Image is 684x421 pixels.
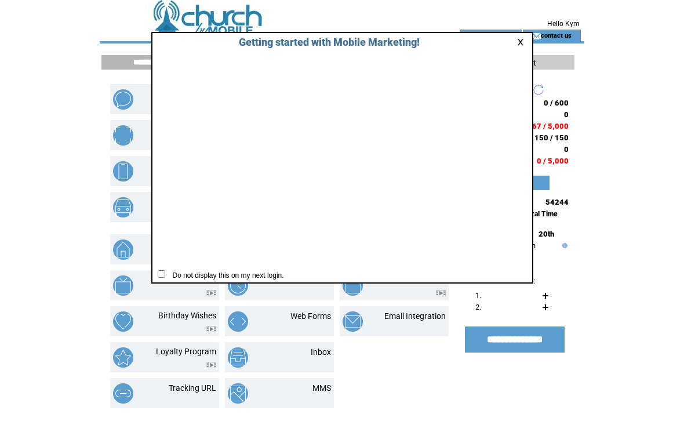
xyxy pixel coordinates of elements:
img: mms.png [228,383,248,404]
img: text-blast.png [113,89,133,110]
a: Tracking URL [169,383,216,393]
img: video.png [206,290,216,296]
img: video.png [206,326,216,332]
img: video.png [206,362,216,368]
img: vehicle-listing.png [113,197,133,217]
span: 0 / 5,000 [537,157,569,165]
a: Loyalty Program [156,347,216,356]
span: Do not display this on my next login. [167,271,284,280]
img: inbox.png [228,347,248,368]
span: 0 [564,110,569,119]
img: contact_us_icon.gif [532,31,541,41]
a: Email Integration [384,311,446,321]
img: tracking-url.png [113,383,133,404]
a: Web Forms [290,311,331,321]
span: 567 / 5,000 [527,122,569,130]
span: Hello Kym [547,20,580,28]
span: Getting started with Mobile Marketing! [227,36,420,48]
span: 150 / 150 [534,133,569,142]
img: scheduled-tasks.png [228,275,248,296]
img: video.png [436,290,446,296]
span: 0 / 600 [544,99,569,107]
img: mobile-websites.png [113,161,133,182]
span: 0 [564,145,569,154]
img: help.gif [559,243,567,248]
span: Central Time [516,210,558,218]
span: 1. [475,291,481,300]
a: Inbox [311,347,331,357]
img: mobile-coupons.png [113,125,133,146]
span: 2. [475,303,481,311]
a: contact us [541,31,572,39]
img: account_icon.gif [478,31,486,41]
span: 54244 [545,198,569,206]
img: text-to-screen.png [113,275,133,296]
img: property-listing.png [113,239,133,260]
a: MMS [312,383,331,393]
img: loyalty-program.png [113,347,133,368]
img: text-to-win.png [343,275,363,296]
img: web-forms.png [228,311,248,332]
a: Birthday Wishes [158,311,216,320]
img: email-integration.png [343,311,363,332]
span: 20th [539,230,554,238]
img: birthday-wishes.png [113,311,133,332]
